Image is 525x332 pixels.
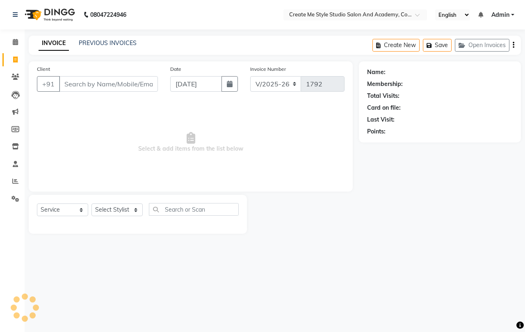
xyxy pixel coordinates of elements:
[367,68,386,77] div: Name:
[367,115,395,124] div: Last Visit:
[79,39,137,47] a: PREVIOUS INVOICES
[367,80,403,88] div: Membership:
[367,92,399,100] div: Total Visits:
[37,76,60,92] button: +91
[367,127,386,136] div: Points:
[372,39,420,52] button: Create New
[455,39,509,52] button: Open Invoices
[21,3,77,26] img: logo
[37,65,50,73] label: Client
[367,104,401,112] div: Card on file:
[39,36,69,51] a: INVOICE
[149,203,239,216] input: Search or Scan
[423,39,452,52] button: Save
[59,76,158,92] input: Search by Name/Mobile/Email/Code
[491,11,509,19] span: Admin
[37,102,345,183] span: Select & add items from the list below
[250,65,286,73] label: Invoice Number
[90,3,126,26] b: 08047224946
[170,65,181,73] label: Date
